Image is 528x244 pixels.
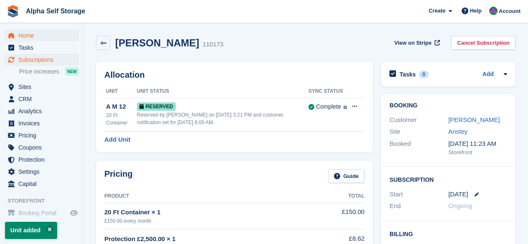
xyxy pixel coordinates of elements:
[389,229,507,238] h2: Billing
[4,142,79,153] a: menu
[389,139,448,157] div: Booked
[137,111,308,126] div: Reserved by [PERSON_NAME] on [DATE] 3:21 PM and customer notification set for [DATE] 6:00 AM.
[104,169,133,183] h2: Pricing
[4,30,79,41] a: menu
[4,42,79,53] a: menu
[389,127,448,137] div: Site
[316,102,341,111] div: Complete
[4,81,79,93] a: menu
[18,178,68,190] span: Capital
[104,70,364,80] h2: Allocation
[137,85,308,98] th: Unit Status
[489,7,498,15] img: James Bambury
[419,71,429,78] div: 0
[106,112,137,127] div: 20 Ft Container
[448,128,467,135] a: Anstey
[4,117,79,129] a: menu
[499,7,520,15] span: Account
[394,39,432,47] span: View on Stripe
[448,202,472,209] span: Ongoing
[104,135,130,145] a: Add Unit
[18,54,68,66] span: Subscriptions
[344,106,347,109] img: icon-info-grey-7440780725fd019a000dd9b08b2336e03edf1995a4989e88bcd33f0948082b44.svg
[104,208,325,217] div: 20 Ft Container × 1
[448,148,507,157] div: Storefront
[470,7,482,15] span: Help
[18,81,68,93] span: Sites
[399,71,416,78] h2: Tasks
[19,67,79,76] a: Price increases NEW
[391,36,442,50] a: View on Stripe
[137,102,176,111] span: Reserved
[4,178,79,190] a: menu
[5,222,57,239] p: Unit added
[389,201,448,211] div: End
[389,102,507,109] h2: Booking
[18,117,68,129] span: Invoices
[389,175,507,183] h2: Subscription
[23,4,88,18] a: Alpha Self Storage
[18,166,68,178] span: Settings
[69,208,79,218] a: Preview store
[202,40,223,49] div: 110173
[448,190,468,199] time: 2025-10-05 00:00:00 UTC
[4,93,79,105] a: menu
[104,234,325,244] div: Protection £2,500.00 × 1
[4,105,79,117] a: menu
[448,139,507,149] div: [DATE] 11:23 AM
[19,68,59,76] span: Price increases
[483,70,494,79] a: Add
[18,142,68,153] span: Coupons
[4,166,79,178] a: menu
[8,197,83,205] span: Storefront
[328,169,365,183] a: Guide
[308,85,347,98] th: Sync Status
[429,7,445,15] span: Create
[104,190,325,203] th: Product
[389,190,448,199] div: Start
[389,115,448,125] div: Customer
[18,105,68,117] span: Analytics
[65,67,79,76] div: NEW
[104,217,325,225] div: £150.00 every month
[448,116,500,123] a: [PERSON_NAME]
[115,37,199,48] h2: [PERSON_NAME]
[325,190,364,203] th: Total
[325,203,364,229] td: £150.00
[7,5,19,18] img: stora-icon-8386f47178a22dfd0bd8f6a31ec36ba5ce8667c1dd55bd0f319d3a0aa187defe.svg
[106,102,137,112] div: A M 12
[18,93,68,105] span: CRM
[104,85,137,98] th: Unit
[4,54,79,66] a: menu
[18,154,68,165] span: Protection
[18,207,68,219] span: Booking Portal
[18,42,68,53] span: Tasks
[18,130,68,141] span: Pricing
[18,30,68,41] span: Home
[4,154,79,165] a: menu
[451,36,515,50] a: Cancel Subscription
[4,130,79,141] a: menu
[4,207,79,219] a: menu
